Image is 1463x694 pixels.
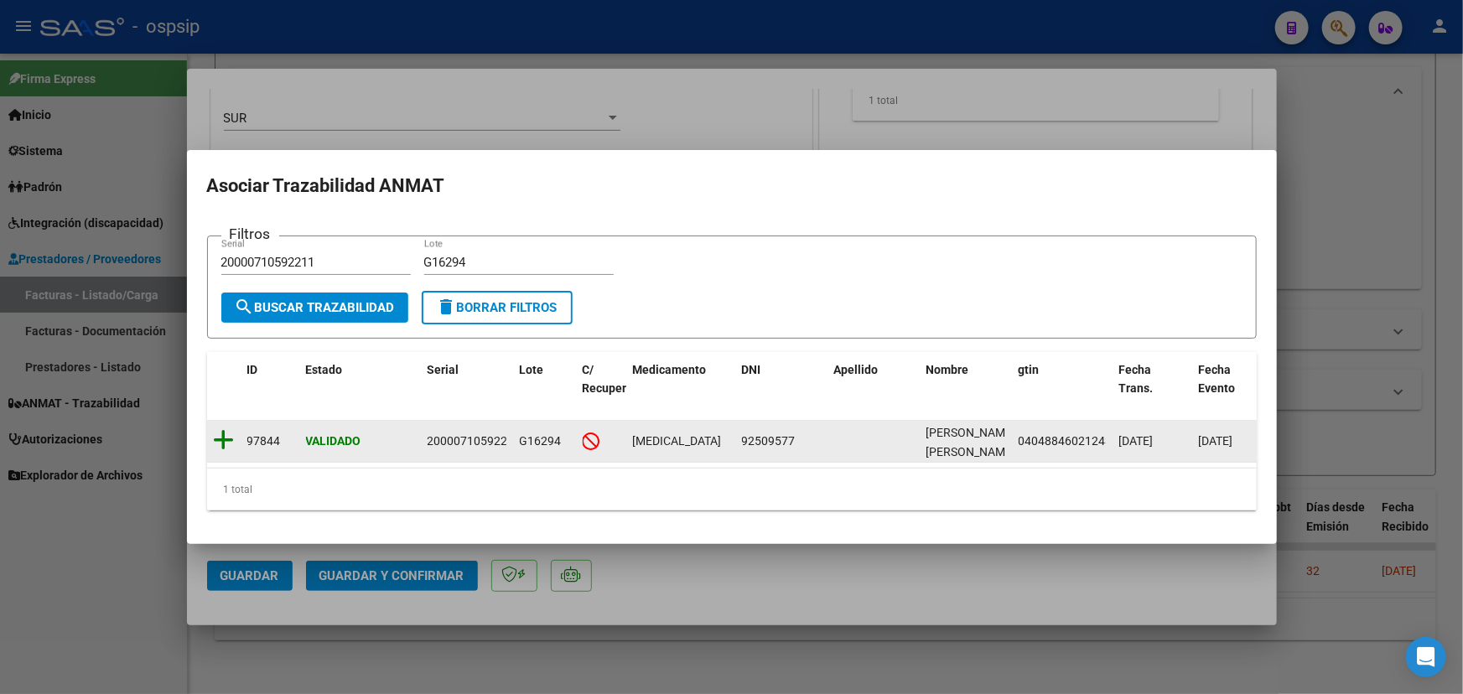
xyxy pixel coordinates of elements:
datatable-header-cell: Estado [299,352,421,426]
mat-icon: delete [437,297,457,317]
span: Estado [306,363,343,376]
span: gtin [1019,363,1040,376]
span: [DATE] [1199,434,1233,448]
div: 1 total [207,469,1257,510]
span: JARDIANCE [633,434,722,448]
datatable-header-cell: Apellido [827,352,920,426]
span: Apellido [834,363,879,376]
datatable-header-cell: Medicamento [626,352,735,426]
datatable-header-cell: Fecha Evento [1192,352,1272,426]
span: Fecha Evento [1199,363,1236,396]
span: G16294 [520,434,562,448]
span: 20000710592211 [428,434,521,448]
span: 97844 [247,434,281,448]
datatable-header-cell: Lote [513,352,576,426]
datatable-header-cell: Nombre [920,352,1012,426]
button: Borrar Filtros [422,291,573,324]
div: Open Intercom Messenger [1406,637,1446,677]
span: DNI [742,363,761,376]
span: Nombre [926,363,969,376]
datatable-header-cell: Serial [421,352,513,426]
datatable-header-cell: ID [241,352,299,426]
span: ID [247,363,258,376]
span: 04048846021243 [1019,434,1113,448]
span: Medicamento [633,363,707,376]
span: Lote [520,363,544,376]
span: [DATE] [1119,434,1154,448]
span: Serial [428,363,459,376]
mat-icon: search [235,297,255,317]
datatable-header-cell: DNI [735,352,827,426]
span: Borrar Filtros [437,300,558,315]
span: C/ Recupero [583,363,634,396]
span: GERVASIO FLORENCIO ANTONIO [926,426,1016,458]
datatable-header-cell: C/ Recupero [576,352,626,426]
datatable-header-cell: gtin [1012,352,1113,426]
datatable-header-cell: Fecha Trans. [1113,352,1192,426]
span: Fecha Trans. [1119,363,1154,396]
h3: Filtros [221,223,279,245]
span: 92509577 [742,434,796,448]
span: Buscar Trazabilidad [235,300,395,315]
h2: Asociar Trazabilidad ANMAT [207,170,1257,202]
button: Buscar Trazabilidad [221,293,408,323]
strong: Validado [306,434,361,448]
